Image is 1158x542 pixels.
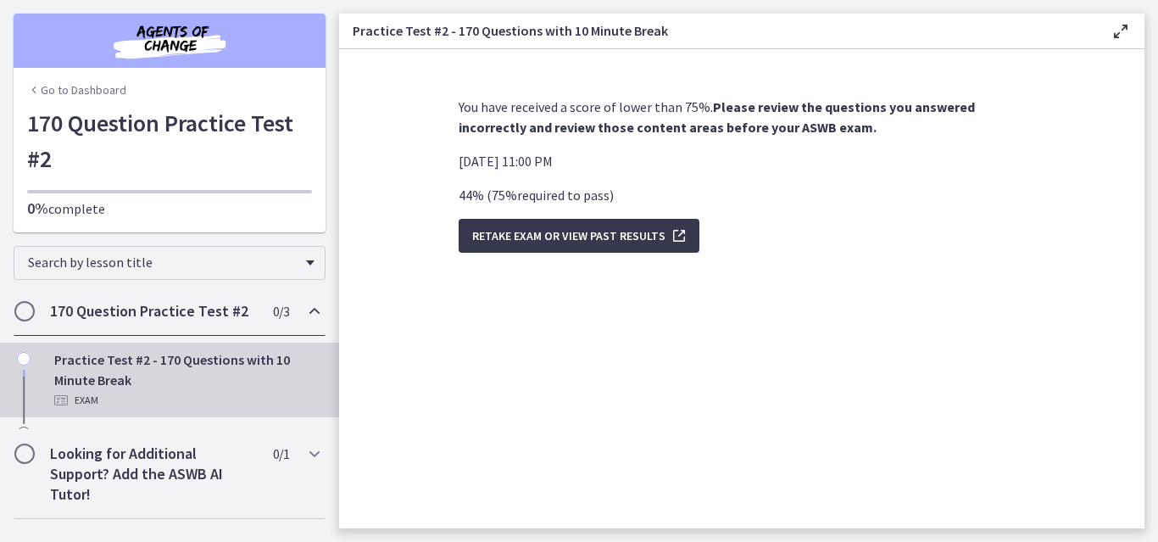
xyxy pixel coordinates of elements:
span: 0 / 1 [273,444,289,464]
span: 0% [27,198,48,218]
h2: 170 Question Practice Test #2 [50,301,257,321]
a: Go to Dashboard [27,81,126,98]
span: 0 / 3 [273,301,289,321]
h1: 170 Question Practice Test #2 [27,105,312,176]
div: PDF - Practice Test #2 [54,424,319,465]
strong: Please review the questions you answered incorrectly and review those content areas before your A... [459,98,975,136]
span: Retake Exam OR View Past Results [472,226,665,246]
span: [DATE] 11:00 PM [459,153,553,170]
span: Search by lesson title [28,254,298,271]
h2: Looking for Additional Support? Add the ASWB AI Tutor! [50,444,257,505]
p: complete [27,198,312,219]
div: Exam [54,390,319,411]
div: Search by lesson title [14,246,326,280]
p: You have received a score of lower than 75%. [459,97,1025,137]
button: Retake Exam OR View Past Results [459,219,699,253]
h3: Practice Test #2 - 170 Questions with 10 Minute Break [353,20,1083,41]
img: Agents of Change [68,20,271,61]
div: Practice Test #2 - 170 Questions with 10 Minute Break [54,349,319,411]
span: 44 % ( 75 % required to pass ) [459,187,614,204]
